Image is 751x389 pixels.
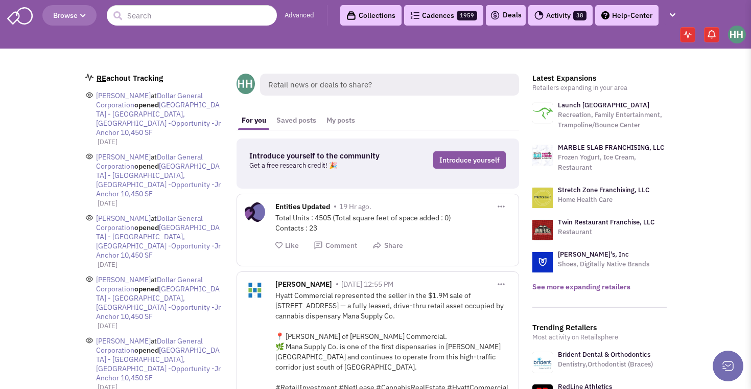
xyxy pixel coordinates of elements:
[558,195,649,205] p: Home Health Care
[601,11,609,19] img: help.png
[271,111,321,130] a: Saved posts
[275,202,330,214] span: Entities Updated
[96,275,203,293] span: Dollar General Corporation
[96,223,221,260] span: [GEOGRAPHIC_DATA] - [GEOGRAPHIC_DATA], [GEOGRAPHIC_DATA] -Opportunity -Jr Anchor 10,450 SF
[7,5,33,25] img: SmartAdmin
[96,214,151,223] span: [PERSON_NAME]
[528,5,593,26] a: Activity38
[98,137,223,147] p: [DATE]
[96,214,223,260] div: at
[96,152,151,162] span: [PERSON_NAME]
[558,186,649,194] a: Stretch Zone Franchising, LLC
[532,252,553,272] img: logo
[285,241,299,250] span: Like
[433,151,506,169] a: Introduce yourself
[339,202,371,211] span: 19 Hr ago.
[558,350,650,359] a: Brident Dental & Orthodontics
[532,103,553,123] img: logo
[134,223,159,232] span: opened
[96,346,221,382] span: [GEOGRAPHIC_DATA] - [GEOGRAPHIC_DATA], [GEOGRAPHIC_DATA] -Opportunity -Jr Anchor 10,450 SF
[96,275,151,284] span: [PERSON_NAME]
[346,11,356,20] img: icon-collection-lavender-black.svg
[728,26,746,43] img: Hâf Higgott
[532,220,553,240] img: logo
[107,5,277,26] input: Search
[341,280,393,289] span: [DATE] 12:55 PM
[96,162,221,198] span: [GEOGRAPHIC_DATA] - [GEOGRAPHIC_DATA], [GEOGRAPHIC_DATA] -Opportunity -Jr Anchor 10,450 SF
[249,151,394,161] h3: Introduce yourself to the community
[410,12,419,19] img: Cadences_logo.png
[98,321,223,331] p: [DATE]
[558,259,649,269] p: Shoes, Digitally Native Brands
[134,346,159,355] span: opened
[532,323,667,332] h3: Trending Retailers
[97,73,163,83] a: REachout Tracking
[96,214,203,232] span: Dollar General Corporation
[53,11,86,20] span: Browse
[96,100,221,137] span: [GEOGRAPHIC_DATA] - [GEOGRAPHIC_DATA], [GEOGRAPHIC_DATA] -Opportunity -Jr Anchor 10,450 SF
[237,111,271,130] a: For you
[314,241,357,250] button: Comment
[275,213,511,233] div: Total Units : 4505 (Total square feet of space added : 0) Contacts : 23
[260,74,519,96] span: Retail news or deals to share?
[558,110,667,130] p: Recreation, Family Entertainment, Trampoline/Bounce Center
[134,284,159,293] span: opened
[96,336,223,382] div: at
[96,91,151,100] span: [PERSON_NAME]
[97,73,106,83] span: RE
[98,198,223,209] p: [DATE]
[85,91,93,99] img: icons_eye-open.png
[532,332,667,342] p: Most activity on Retailsphere
[285,11,314,20] a: Advanced
[249,161,394,171] p: Get a free research credit! 🎉
[321,111,360,130] a: My posts
[558,143,664,152] a: MARBLE SLAB FRANCHISING, LLC
[96,152,223,198] div: at
[42,5,97,26] button: Browse
[96,284,221,321] span: [GEOGRAPHIC_DATA] - [GEOGRAPHIC_DATA], [GEOGRAPHIC_DATA] -Opportunity -Jr Anchor 10,450 SF
[457,11,477,20] span: 1959
[532,282,630,291] a: See more expanding retailers
[558,359,653,370] p: Dentistry,Orthodontist (Braces)
[96,152,203,171] span: Dollar General Corporation
[85,214,93,222] img: icons_eye-open.png
[96,336,151,346] span: [PERSON_NAME]
[85,152,93,161] img: icons_eye-open.png
[134,162,159,171] span: opened
[558,227,654,237] p: Restaurant
[96,91,203,109] span: Dollar General Corporation
[96,91,223,137] div: at
[372,241,403,250] button: Share
[490,9,522,21] a: Deals
[595,5,659,26] a: Help-Center
[96,275,223,321] div: at
[275,241,299,250] button: Like
[558,101,649,109] a: Launch [GEOGRAPHIC_DATA]
[134,100,159,109] span: opened
[573,11,586,20] span: 38
[532,83,667,93] p: Retailers expanding in your area
[85,336,93,345] img: icons_eye-open.png
[275,280,332,291] span: [PERSON_NAME]
[558,250,629,259] a: [PERSON_NAME]'s, Inc
[532,145,553,166] img: logo
[532,188,553,208] img: logo
[404,5,483,26] a: Cadences1959
[96,336,203,355] span: Dollar General Corporation
[558,218,654,226] a: Twin Restaurant Franchise, LLC
[98,260,223,270] p: [DATE]
[85,275,93,283] img: icons_eye-open.png
[534,11,544,20] img: Activity.png
[340,5,402,26] a: Collections
[532,74,667,83] h3: Latest Expansions
[85,74,93,81] img: home_email.png
[558,152,667,173] p: Frozen Yogurt, Ice Cream, Restaurant
[490,9,500,21] img: icon-deals.svg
